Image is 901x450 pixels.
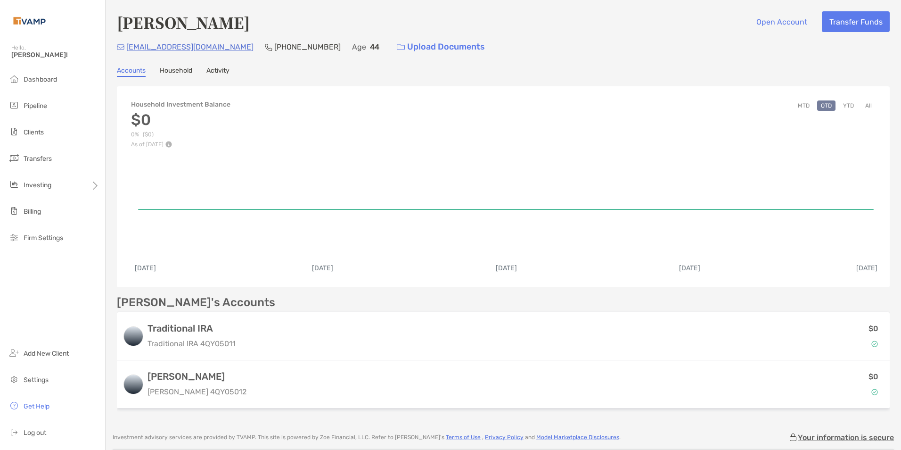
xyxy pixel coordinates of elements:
[24,402,49,410] span: Get Help
[370,41,379,53] p: 44
[124,327,143,346] img: logo account
[24,350,69,358] span: Add New Client
[822,11,890,32] button: Transfer Funds
[131,141,230,148] p: As of [DATE]
[8,152,20,164] img: transfers icon
[131,111,230,129] h3: $0
[147,338,236,350] p: Traditional IRA 4QY05011
[24,376,49,384] span: Settings
[147,371,246,382] h3: [PERSON_NAME]
[8,73,20,84] img: dashboard icon
[817,100,835,111] button: QTD
[446,434,481,441] a: Terms of Use
[8,347,20,358] img: add_new_client icon
[8,100,20,111] img: pipeline icon
[679,264,700,272] text: [DATE]
[871,341,878,347] img: Account Status icon
[117,297,275,308] p: [PERSON_NAME]'s Accounts
[391,37,491,57] a: Upload Documents
[485,434,524,441] a: Privacy Policy
[8,400,20,411] img: get-help icon
[117,67,146,77] a: Accounts
[124,375,143,394] img: logo account
[24,75,57,83] span: Dashboard
[24,155,52,163] span: Transfers
[274,41,341,53] p: [PHONE_NUMBER]
[8,374,20,385] img: settings icon
[147,323,236,334] h3: Traditional IRA
[798,433,894,442] p: Your information is secure
[135,264,156,272] text: [DATE]
[352,41,366,53] p: Age
[8,232,20,243] img: firm-settings icon
[143,131,154,138] span: ( $0 )
[131,100,230,108] h4: Household Investment Balance
[8,205,20,217] img: billing icon
[8,126,20,137] img: clients icon
[165,141,172,148] img: Performance Info
[24,128,44,136] span: Clients
[126,41,254,53] p: [EMAIL_ADDRESS][DOMAIN_NAME]
[206,67,229,77] a: Activity
[11,51,99,59] span: [PERSON_NAME]!
[113,434,621,441] p: Investment advisory services are provided by TVAMP . This site is powered by Zoe Financial, LLC. ...
[11,4,48,38] img: Zoe Logo
[749,11,814,32] button: Open Account
[794,100,813,111] button: MTD
[24,429,46,437] span: Log out
[24,208,41,216] span: Billing
[868,371,878,383] p: $0
[24,102,47,110] span: Pipeline
[160,67,192,77] a: Household
[496,264,517,272] text: [DATE]
[117,11,250,33] h4: [PERSON_NAME]
[24,234,63,242] span: Firm Settings
[397,44,405,50] img: button icon
[8,426,20,438] img: logout icon
[839,100,858,111] button: YTD
[147,386,246,398] p: [PERSON_NAME] 4QY05012
[117,44,124,50] img: Email Icon
[868,323,878,334] p: $0
[312,264,333,272] text: [DATE]
[131,131,139,138] span: 0%
[856,264,877,272] text: [DATE]
[871,389,878,395] img: Account Status icon
[8,179,20,190] img: investing icon
[265,43,272,51] img: Phone Icon
[24,181,51,189] span: Investing
[861,100,876,111] button: All
[536,434,619,441] a: Model Marketplace Disclosures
